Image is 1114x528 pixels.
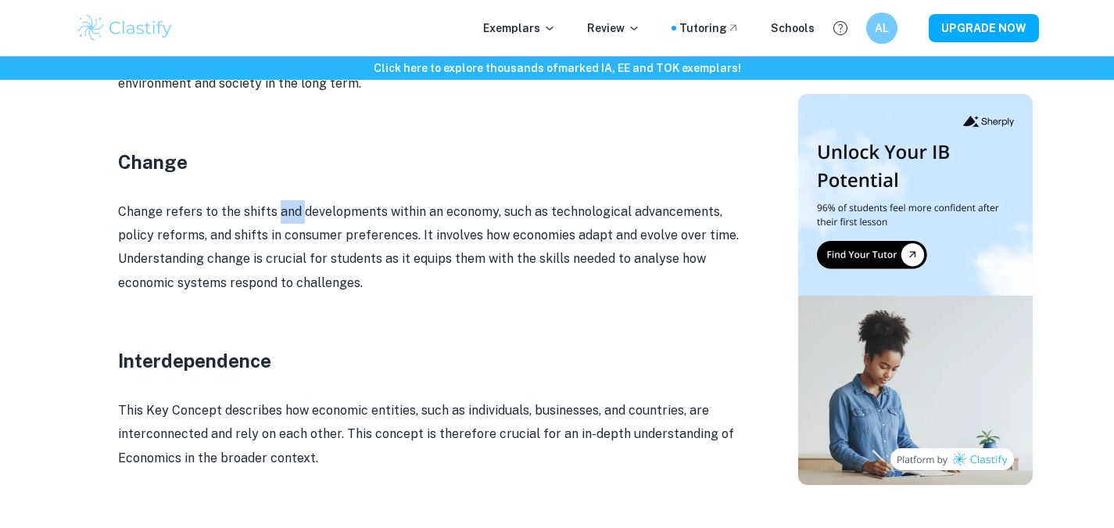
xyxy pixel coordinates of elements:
p: Review [587,20,640,37]
a: Schools [771,20,815,37]
a: Tutoring [679,20,740,37]
img: Thumbnail [798,94,1033,485]
h3: Change [118,148,743,176]
h6: AL [872,20,890,37]
h3: Interdependence [118,347,743,375]
button: UPGRADE NOW [929,14,1039,42]
p: This Key Concept describes how economic entities, such as individuals, businesses, and countries,... [118,399,743,470]
img: Clastify logo [76,13,175,44]
h6: Click here to explore thousands of marked IA, EE and TOK exemplars ! [3,59,1111,77]
button: Help and Feedback [827,15,854,41]
button: AL [866,13,897,44]
p: Exemplars [483,20,556,37]
p: Change refers to the shifts and developments within an economy, such as technological advancement... [118,200,743,296]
